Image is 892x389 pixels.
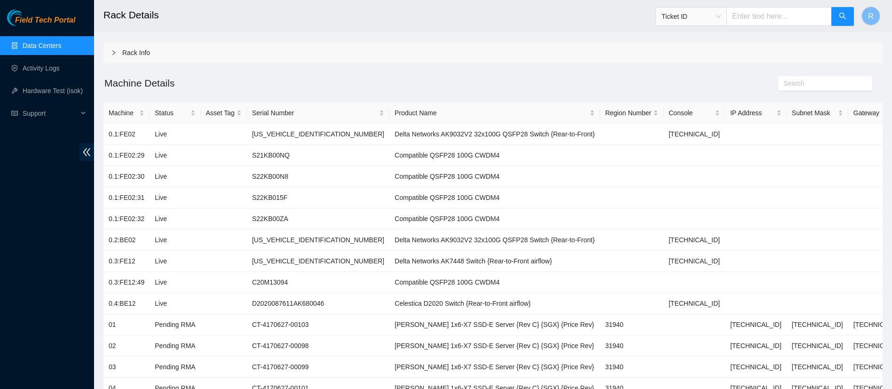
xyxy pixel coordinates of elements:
td: C20M13094 [247,272,389,293]
input: Enter text here... [726,7,832,26]
td: [TECHNICAL_ID] [787,314,848,335]
td: 0.1:FE02:29 [103,145,150,166]
td: 03 [103,357,150,378]
td: [TECHNICAL_ID] [787,335,848,357]
td: 01 [103,314,150,335]
span: Support [23,104,78,123]
td: [TECHNICAL_ID] [725,335,787,357]
td: 0.1:FE02 [103,124,150,145]
td: Live [150,293,200,314]
a: Akamai TechnologiesField Tech Portal [7,17,75,29]
span: R [868,10,874,22]
td: 0.4:BE12 [103,293,150,314]
td: [TECHNICAL_ID] [725,314,787,335]
td: Live [150,145,200,166]
span: double-left [79,143,94,161]
span: search [839,12,846,21]
span: right [111,50,117,56]
img: Akamai Technologies [7,9,47,26]
input: Search [783,78,860,88]
td: S22KB00ZA [247,208,389,230]
td: S21KB00NQ [247,145,389,166]
div: Rack Info [103,42,883,64]
td: 0.2:BE02 [103,230,150,251]
td: [TECHNICAL_ID] [663,124,725,145]
td: Compatible QSFP28 100G CWDM4 [389,166,600,187]
td: CT-4170627-00103 [247,314,389,335]
td: S22KB015F [247,187,389,208]
td: 31940 [600,335,663,357]
td: [TECHNICAL_ID] [663,293,725,314]
td: [PERSON_NAME] 1x6-X7 SSD-E Server {Rev C} {SGX} {Price Rev} [389,335,600,357]
td: Live [150,166,200,187]
td: [TECHNICAL_ID] [787,357,848,378]
td: [PERSON_NAME] 1x6-X7 SSD-E Server {Rev C} {SGX} {Price Rev} [389,314,600,335]
td: [TECHNICAL_ID] [725,357,787,378]
td: Pending RMA [150,314,200,335]
td: Compatible QSFP28 100G CWDM4 [389,187,600,208]
td: [PERSON_NAME] 1x6-X7 SSD-E Server {Rev C} {SGX} {Price Rev} [389,357,600,378]
td: Pending RMA [150,335,200,357]
a: Hardware Test (isok) [23,87,83,95]
td: [US_VEHICLE_IDENTIFICATION_NUMBER] [247,230,389,251]
td: Celestica D2020 Switch {Rear-to-Front airflow} [389,293,600,314]
td: CT-4170627-00098 [247,335,389,357]
td: [US_VEHICLE_IDENTIFICATION_NUMBER] [247,251,389,272]
td: Live [150,187,200,208]
td: Live [150,272,200,293]
td: [US_VEHICLE_IDENTIFICATION_NUMBER] [247,124,389,145]
td: CT-4170627-00099 [247,357,389,378]
td: 0.1:FE02:32 [103,208,150,230]
td: Live [150,251,200,272]
td: Live [150,124,200,145]
td: D2020087611AK680046 [247,293,389,314]
td: Live [150,230,200,251]
td: 02 [103,335,150,357]
h2: Machine Details [103,75,688,91]
td: Delta Networks AK9032V2 32x100G QSFP28 Switch {Rear-to-Front} [389,124,600,145]
button: search [831,7,854,26]
button: R [861,7,880,25]
td: 31940 [600,357,663,378]
span: Field Tech Portal [15,16,75,25]
td: 0.1:FE02:30 [103,166,150,187]
a: Data Centers [23,42,61,49]
span: Ticket ID [662,9,721,24]
td: Compatible QSFP28 100G CWDM4 [389,272,600,293]
td: S22KB00N8 [247,166,389,187]
a: Activity Logs [23,64,60,72]
td: Live [150,208,200,230]
td: Delta Networks AK7448 Switch {Rear-to-Front airflow} [389,251,600,272]
td: 0.3:FE12:49 [103,272,150,293]
td: Compatible QSFP28 100G CWDM4 [389,145,600,166]
td: [TECHNICAL_ID] [663,251,725,272]
td: Pending RMA [150,357,200,378]
td: Compatible QSFP28 100G CWDM4 [389,208,600,230]
td: Delta Networks AK9032V2 32x100G QSFP28 Switch {Rear-to-Front} [389,230,600,251]
td: 31940 [600,314,663,335]
td: 0.3:FE12 [103,251,150,272]
span: read [11,110,18,117]
td: 0.1:FE02:31 [103,187,150,208]
td: [TECHNICAL_ID] [663,230,725,251]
